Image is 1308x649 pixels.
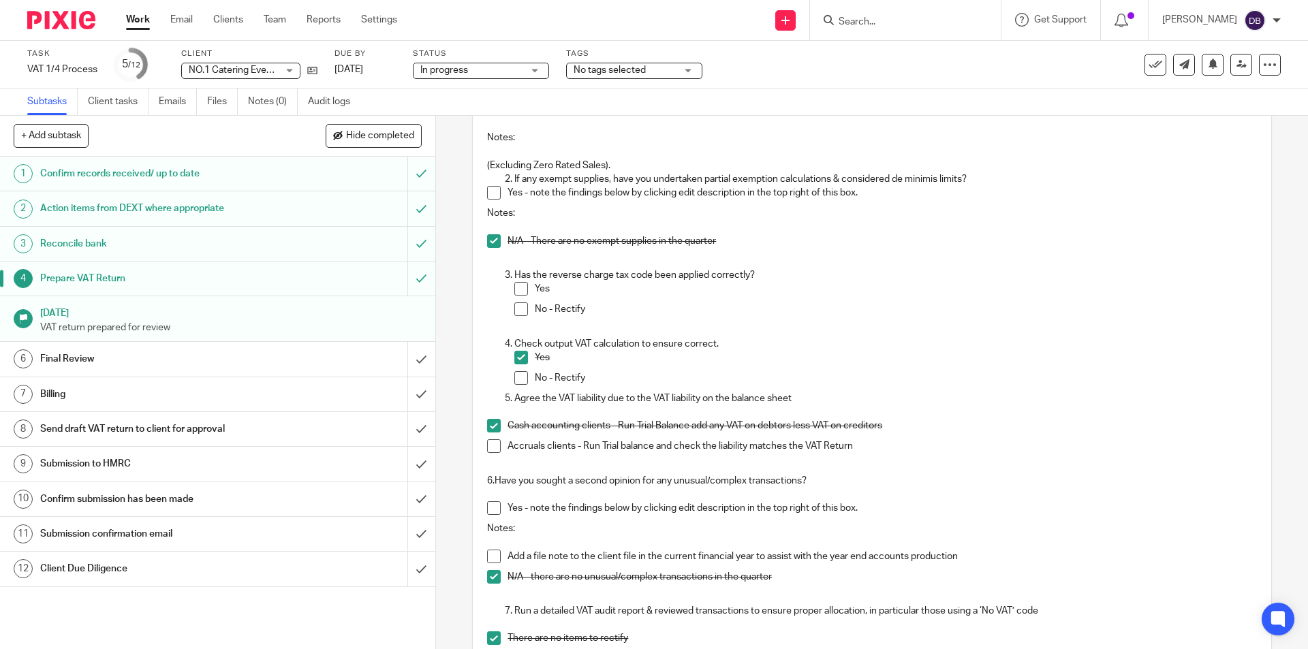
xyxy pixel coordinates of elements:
[308,89,360,115] a: Audit logs
[574,65,646,75] span: No tags selected
[487,159,1256,172] p: (Excluding Zero Rated Sales).
[14,420,33,439] div: 8
[413,48,549,59] label: Status
[40,384,276,405] h1: Billing
[40,234,276,254] h1: Reconcile bank
[40,524,276,544] h1: Submission confirmation email
[535,371,1256,385] p: No - Rectify
[508,419,1256,432] p: Cash accounting clients - Run Trial Balance add any VAT on debtors less VAT on creditors
[14,559,33,578] div: 12
[535,351,1256,364] p: Yes
[40,321,422,334] p: VAT return prepared for review
[514,604,1256,618] p: Run a detailed VAT audit report & reviewed transactions to ensure proper allocation, in particula...
[508,631,1256,645] p: There are no items to rectify
[170,13,193,27] a: Email
[27,63,97,76] div: VAT 1/4 Process
[40,303,422,320] h1: [DATE]
[535,282,1256,296] p: Yes
[514,337,1256,351] p: Check output VAT calculation to ensure correct.
[361,13,397,27] a: Settings
[40,268,276,289] h1: Prepare VAT Return
[1034,15,1087,25] span: Get Support
[128,61,140,69] small: /12
[307,13,341,27] a: Reports
[837,16,960,29] input: Search
[1244,10,1266,31] img: svg%3E
[126,13,150,27] a: Work
[514,268,1256,282] p: Has the reverse charge tax code been applied correctly?
[14,234,33,253] div: 3
[487,474,1256,488] p: 6.Have you sought a second opinion for any unusual/complex transactions?
[566,48,702,59] label: Tags
[508,550,1256,563] p: Add a file note to the client file in the current financial year to assist with the year end acco...
[122,57,140,72] div: 5
[14,454,33,473] div: 9
[1162,13,1237,27] p: [PERSON_NAME]
[514,172,1256,186] p: If any exempt supplies, have you undertaken partial exemption calculations & considered de minimi...
[14,524,33,543] div: 11
[326,124,422,147] button: Hide completed
[40,349,276,369] h1: Final Review
[14,124,89,147] button: + Add subtask
[14,164,33,183] div: 1
[508,234,1256,248] p: N/A - There are no exempt supplies in the quarter
[264,13,286,27] a: Team
[334,48,396,59] label: Due by
[487,522,1256,535] p: Notes:
[181,48,317,59] label: Client
[40,558,276,579] h1: Client Due Diligence
[40,198,276,219] h1: Action items from DEXT where appropriate
[535,302,1256,316] p: No - Rectify
[346,131,414,142] span: Hide completed
[159,89,197,115] a: Emails
[40,419,276,439] h1: Send draft VAT return to client for approval
[508,439,1256,453] p: Accruals clients - Run Trial balance and check the liability matches the VAT Return
[27,89,78,115] a: Subtasks
[508,501,1256,515] p: Yes - note the findings below by clicking edit description in the top right of this box.
[14,349,33,368] div: 6
[189,65,296,75] span: NO.1 Catering Events Ltd
[487,206,1256,220] p: Notes:
[420,65,468,75] span: In progress
[40,454,276,474] h1: Submission to HMRC
[508,570,1256,584] p: N/A - there are no unusual/complex transactions in the quarter
[27,11,95,29] img: Pixie
[14,490,33,509] div: 10
[508,186,1256,200] p: Yes - note the findings below by clicking edit description in the top right of this box.
[27,48,97,59] label: Task
[40,489,276,509] h1: Confirm submission has been made
[14,269,33,288] div: 4
[334,65,363,74] span: [DATE]
[14,200,33,219] div: 2
[248,89,298,115] a: Notes (0)
[207,89,238,115] a: Files
[40,163,276,184] h1: Confirm records received/ up to date
[88,89,149,115] a: Client tasks
[14,385,33,404] div: 7
[514,392,1256,405] p: Agree the VAT liability due to the VAT liability on the balance sheet
[487,131,1256,144] p: Notes:
[213,13,243,27] a: Clients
